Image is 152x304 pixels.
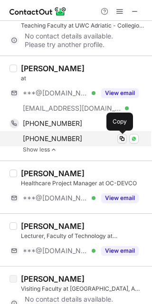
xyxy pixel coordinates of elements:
button: Reveal Button [101,88,139,98]
div: [PERSON_NAME] [21,64,85,73]
div: [PERSON_NAME] [21,274,85,284]
div: [PERSON_NAME] [21,169,85,178]
div: No contact details available. Please try another profile. [9,33,146,48]
img: ContactOut v5.3.10 [9,6,66,17]
div: Healthcare Project Manager at OC-DEVCO [21,179,146,188]
button: Reveal Button [101,193,139,203]
span: ***@[DOMAIN_NAME] [23,194,88,202]
span: [EMAIL_ADDRESS][DOMAIN_NAME] [23,104,122,113]
span: [PHONE_NUMBER] [23,119,82,128]
button: Reveal Button [101,246,139,256]
div: at [21,74,146,83]
div: [PERSON_NAME] [21,221,85,231]
span: ***@[DOMAIN_NAME] [23,247,88,255]
span: [PHONE_NUMBER] [23,134,82,143]
span: ***@[DOMAIN_NAME] [23,89,88,97]
div: Visiting Faculty at [GEOGRAPHIC_DATA], A [GEOGRAPHIC_DATA] [21,285,146,293]
div: Lecturer, Faculty of Technology at [GEOGRAPHIC_DATA] [21,232,146,240]
div: Teaching Faculty at UWC Adriatic - Collegio del Mondo Unito dell'Adriatico O.N.L.U.S. [21,21,146,30]
img: Whatsapp [131,136,137,142]
a: Show less [23,146,146,153]
img: - [51,146,57,153]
